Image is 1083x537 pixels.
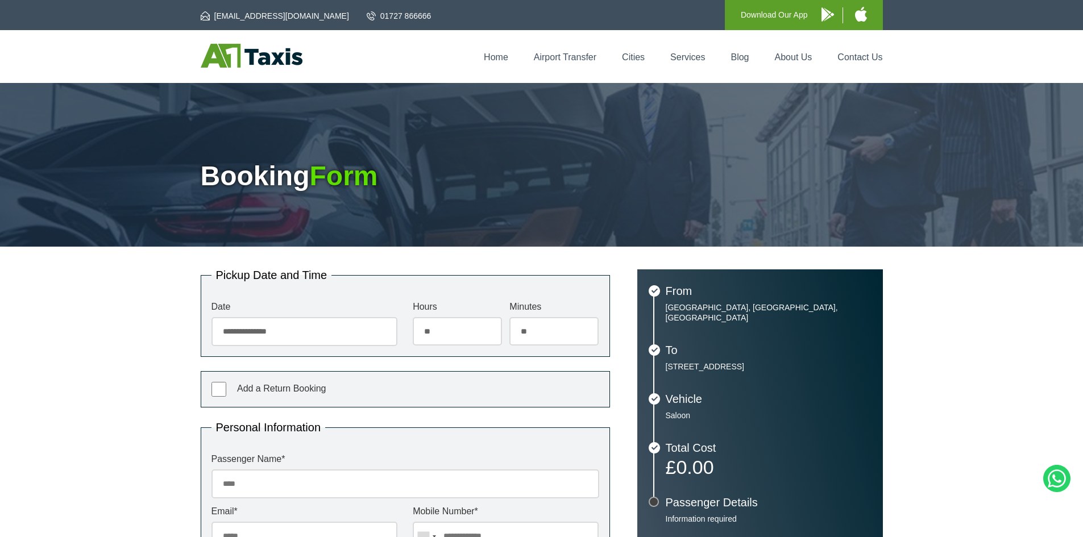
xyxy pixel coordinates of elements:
h3: Vehicle [666,393,872,405]
label: Mobile Number [413,507,599,516]
img: A1 Taxis Android App [821,7,834,22]
a: Blog [731,52,749,62]
h3: To [666,344,872,356]
a: Airport Transfer [534,52,596,62]
a: Cities [622,52,645,62]
p: [STREET_ADDRESS] [666,361,872,372]
h1: Booking [201,163,883,190]
label: Minutes [509,302,599,311]
p: Saloon [666,410,872,421]
p: [GEOGRAPHIC_DATA], [GEOGRAPHIC_DATA], [GEOGRAPHIC_DATA] [666,302,872,323]
a: [EMAIL_ADDRESS][DOMAIN_NAME] [201,10,349,22]
h3: From [666,285,872,297]
img: A1 Taxis St Albans LTD [201,44,302,68]
h3: Passenger Details [666,497,872,508]
span: Add a Return Booking [237,384,326,393]
a: Services [670,52,705,62]
label: Hours [413,302,502,311]
span: Form [309,161,377,191]
a: Contact Us [837,52,882,62]
legend: Personal Information [211,422,326,433]
a: About Us [775,52,812,62]
label: Email [211,507,397,516]
a: 01727 866666 [367,10,431,22]
a: Home [484,52,508,62]
img: A1 Taxis iPhone App [855,7,867,22]
span: 0.00 [676,456,713,478]
p: £ [666,459,872,475]
input: Add a Return Booking [211,382,226,397]
label: Date [211,302,397,311]
label: Passenger Name [211,455,599,464]
legend: Pickup Date and Time [211,269,332,281]
h3: Total Cost [666,442,872,453]
p: Download Our App [741,8,808,22]
p: Information required [666,514,872,524]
